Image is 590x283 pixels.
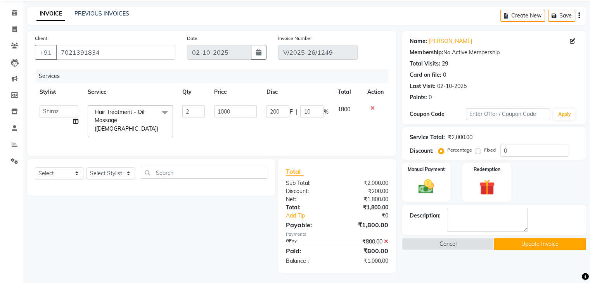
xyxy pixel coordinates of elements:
[410,71,441,79] div: Card on file:
[410,37,427,45] div: Name:
[410,93,427,102] div: Points:
[280,179,337,187] div: Sub Total:
[429,37,472,45] a: [PERSON_NAME]
[346,212,394,220] div: ₹0
[442,60,448,68] div: 29
[410,48,443,57] div: Membership:
[83,83,178,101] th: Service
[280,246,337,255] div: Paid:
[337,195,394,204] div: ₹1,800.00
[447,147,472,154] label: Percentage
[289,108,292,116] span: F
[324,108,328,116] span: %
[474,166,500,173] label: Redemption
[443,71,446,79] div: 0
[410,147,434,155] div: Discount:
[429,93,432,102] div: 0
[95,109,158,132] span: Hair Treatment - Oil Massage ([DEMOGRAPHIC_DATA])
[141,167,267,179] input: Search
[466,108,550,120] input: Enter Offer / Coupon Code
[448,133,472,141] div: ₹2,000.00
[187,35,197,42] label: Date
[494,238,586,250] button: Update Invoice
[548,10,575,22] button: Save
[474,178,500,197] img: _gift.svg
[280,220,337,230] div: Payable:
[337,257,394,265] div: ₹1,000.00
[296,108,297,116] span: |
[35,83,83,101] th: Stylist
[36,7,65,21] a: INVOICE
[333,83,362,101] th: Total
[337,187,394,195] div: ₹200.00
[74,10,129,17] a: PREVIOUS INVOICES
[286,167,304,176] span: Total
[337,238,394,246] div: ₹800.00
[280,257,337,265] div: Balance :
[402,238,494,250] button: Cancel
[410,48,578,57] div: No Active Membership
[410,212,441,220] div: Description:
[410,82,436,90] div: Last Visit:
[337,246,394,255] div: ₹800.00
[286,231,388,238] div: Payments
[35,45,57,60] button: +91
[178,83,209,101] th: Qty
[410,133,445,141] div: Service Total:
[408,166,445,173] label: Manual Payment
[56,45,175,60] input: Search by Name/Mobile/Email/Code
[410,60,440,68] div: Total Visits:
[280,238,337,246] div: GPay
[337,106,350,113] span: 1800
[410,110,466,118] div: Coupon Code
[337,179,394,187] div: ₹2,000.00
[209,83,261,101] th: Price
[280,187,337,195] div: Discount:
[553,109,575,120] button: Apply
[363,83,388,101] th: Action
[484,147,496,154] label: Fixed
[35,35,47,42] label: Client
[280,212,346,220] a: Add Tip
[261,83,333,101] th: Disc
[337,220,394,230] div: ₹1,800.00
[437,82,467,90] div: 02-10-2025
[158,125,162,132] a: x
[278,35,312,42] label: Invoice Number
[36,69,394,83] div: Services
[337,204,394,212] div: ₹1,800.00
[280,204,337,212] div: Total:
[500,10,545,22] button: Create New
[280,195,337,204] div: Net:
[414,178,439,195] img: _cash.svg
